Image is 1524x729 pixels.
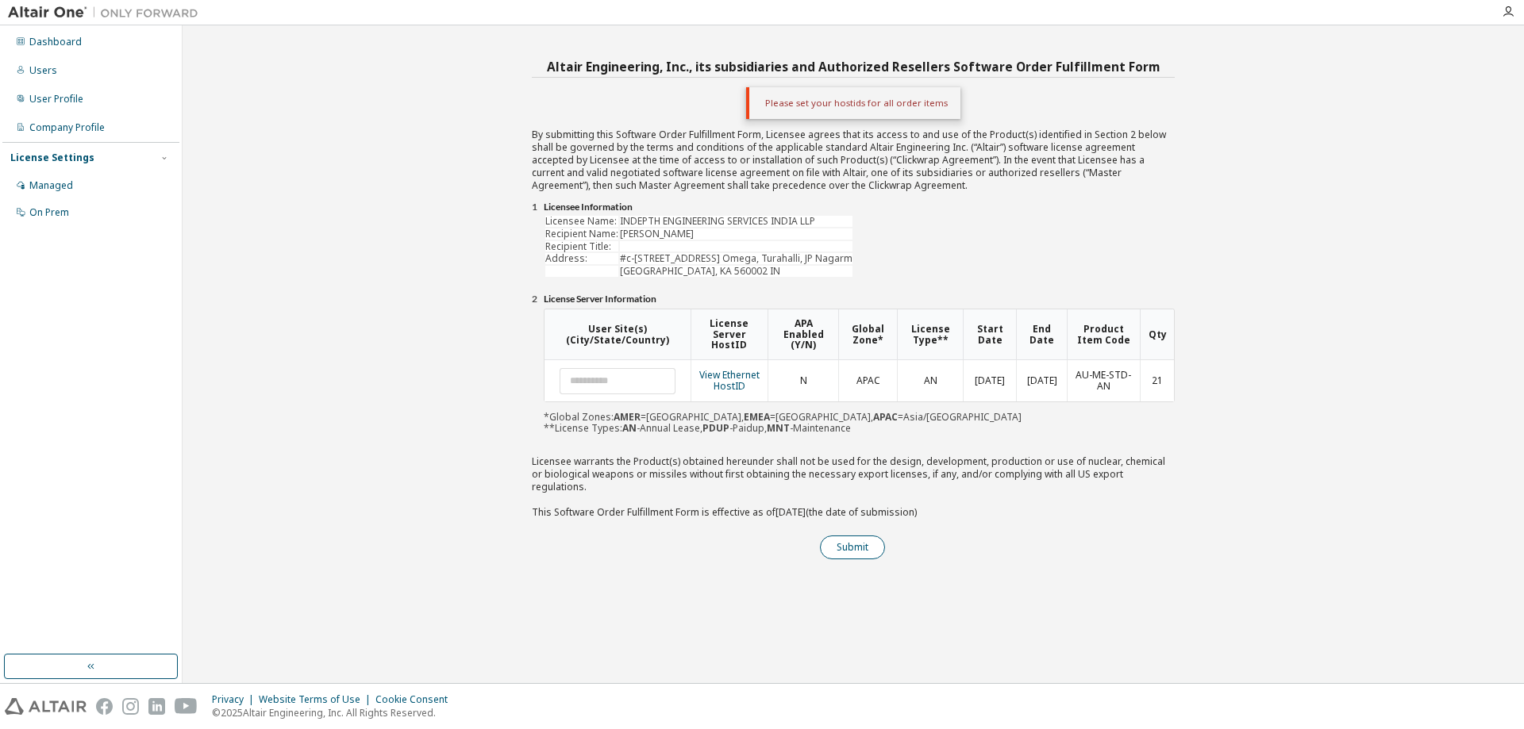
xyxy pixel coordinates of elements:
[212,706,457,719] p: © 2025 Altair Engineering, Inc. All Rights Reserved.
[5,698,87,715] img: altair_logo.svg
[545,216,618,227] td: Licensee Name:
[963,360,1016,401] td: [DATE]
[620,228,852,240] td: [PERSON_NAME]
[963,309,1016,360] th: Start Date
[838,309,897,360] th: Global Zone*
[212,693,259,706] div: Privacy
[744,410,770,424] b: EMEA
[838,360,897,401] td: APAC
[702,421,729,435] b: PDUP
[29,206,69,219] div: On Prem
[622,421,637,435] b: AN
[375,693,457,706] div: Cookie Consent
[620,266,852,277] td: [GEOGRAPHIC_DATA], KA 560002 IN
[691,309,768,360] th: License Server HostID
[532,56,1175,78] h3: Altair Engineering, Inc., its subsidiaries and Authorized Resellers Software Order Fulfillment Form
[8,5,206,21] img: Altair One
[545,228,618,240] td: Recipient Name:
[767,421,790,435] b: MNT
[699,368,760,393] a: View Ethernet HostID
[29,93,83,106] div: User Profile
[746,87,960,119] div: Please set your hostids for all order items
[29,64,57,77] div: Users
[29,36,82,48] div: Dashboard
[897,360,964,401] td: AN
[768,309,839,360] th: APA Enabled (Y/N)
[820,535,885,559] button: Submit
[1140,309,1174,360] th: Qty
[620,216,852,227] td: INDEPTH ENGINEERING SERVICES INDIA LLP
[1067,360,1140,401] td: AU-ME-STD-AN
[1067,309,1140,360] th: Product Item Code
[545,309,691,360] th: User Site(s) (City/State/Country)
[544,309,1175,434] div: *Global Zones: =[GEOGRAPHIC_DATA], =[GEOGRAPHIC_DATA], =Asia/[GEOGRAPHIC_DATA] **License Types: -...
[1016,309,1067,360] th: End Date
[545,253,618,264] td: Address:
[897,309,964,360] th: License Type**
[1016,360,1067,401] td: [DATE]
[148,698,165,715] img: linkedin.svg
[544,294,1175,306] li: License Server Information
[1140,360,1174,401] td: 21
[873,410,898,424] b: APAC
[96,698,113,715] img: facebook.svg
[768,360,839,401] td: N
[545,241,618,252] td: Recipient Title:
[614,410,641,424] b: AMER
[122,698,139,715] img: instagram.svg
[620,253,852,264] td: #c-[STREET_ADDRESS] Omega, Turahalli, JP Nagarm
[175,698,198,715] img: youtube.svg
[259,693,375,706] div: Website Terms of Use
[29,179,73,192] div: Managed
[10,152,94,164] div: License Settings
[544,201,1175,214] li: Licensee Information
[532,56,1175,560] div: By submitting this Software Order Fulfillment Form, Licensee agrees that its access to and use of...
[29,121,105,134] div: Company Profile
